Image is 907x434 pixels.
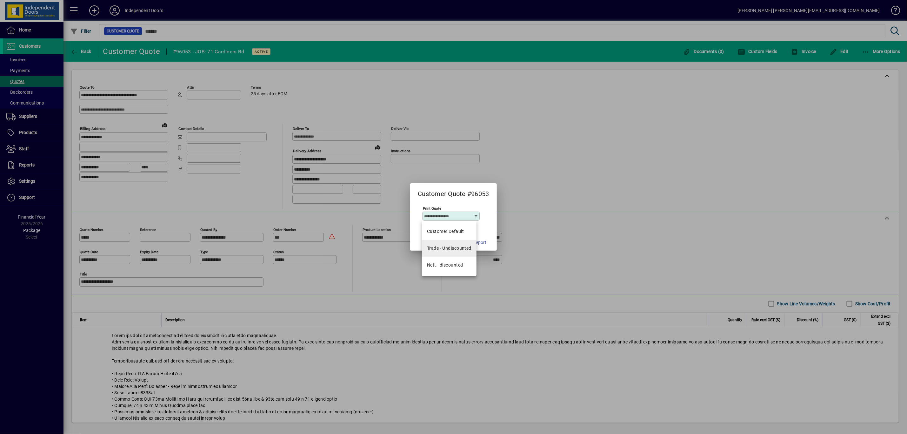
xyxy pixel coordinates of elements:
div: Nett - discounted [427,262,463,268]
div: Trade - Undiscounted [427,245,471,252]
mat-option: Nett - discounted [422,257,477,274]
mat-label: Print Quote [423,206,441,211]
h2: Customer Quote #96053 [410,183,497,199]
mat-option: Trade - Undiscounted [422,240,477,257]
span: Customer Default [427,228,464,235]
